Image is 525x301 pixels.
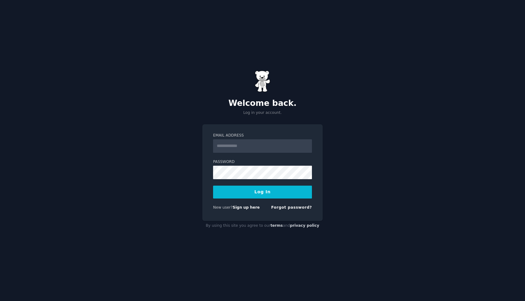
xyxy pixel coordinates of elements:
a: Forgot password? [271,205,312,210]
span: New user? [213,205,233,210]
img: Gummy Bear [255,71,270,92]
h2: Welcome back. [202,98,323,108]
a: privacy policy [290,223,319,228]
a: terms [270,223,283,228]
label: Email Address [213,133,312,138]
p: Log in your account. [202,110,323,116]
label: Password [213,159,312,165]
button: Log In [213,186,312,199]
a: Sign up here [233,205,260,210]
div: By using this site you agree to our and [202,221,323,231]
